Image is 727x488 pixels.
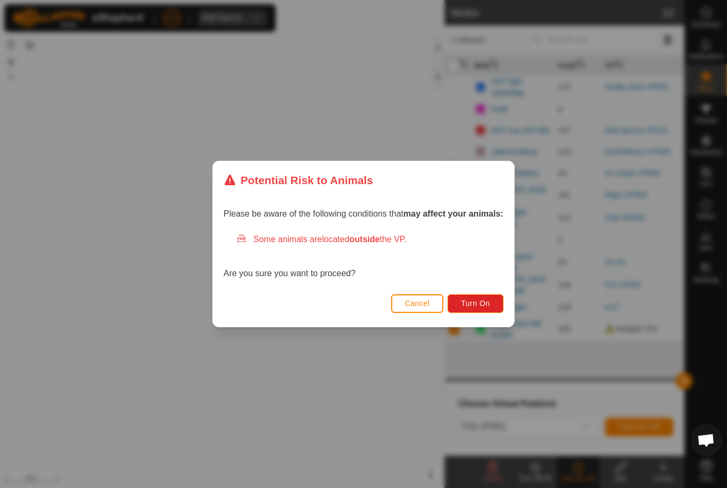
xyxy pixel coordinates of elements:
div: Are you sure you want to proceed? [224,233,503,280]
span: Cancel [405,299,430,308]
div: Open chat [690,424,722,456]
strong: may affect your animals: [403,209,503,218]
span: Turn On [461,299,490,308]
button: Cancel [391,294,444,313]
button: Turn On [448,294,503,313]
div: Potential Risk to Animals [224,172,373,188]
span: located the VP. [322,235,407,244]
span: Please be aware of the following conditions that [224,209,503,218]
strong: outside [350,235,380,244]
div: Some animals are [236,233,503,246]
